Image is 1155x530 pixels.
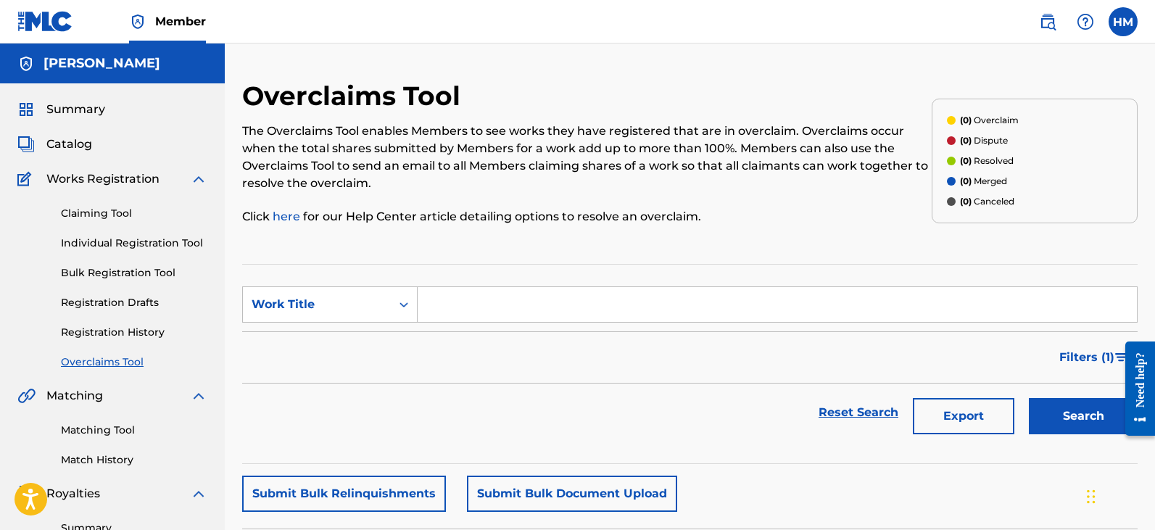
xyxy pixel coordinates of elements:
[960,196,972,207] span: (0)
[1077,13,1094,30] img: help
[467,476,677,512] button: Submit Bulk Document Upload
[1059,349,1114,366] span: Filters ( 1 )
[242,80,468,112] h2: Overclaims Tool
[46,387,103,405] span: Matching
[17,136,92,153] a: CatalogCatalog
[155,13,206,30] span: Member
[242,286,1138,442] form: Search Form
[46,101,105,118] span: Summary
[61,236,207,251] a: Individual Registration Tool
[960,195,1014,208] p: Canceled
[17,11,73,32] img: MLC Logo
[1051,339,1138,376] button: Filters (1)
[273,210,303,223] a: here
[960,135,972,146] span: (0)
[1039,13,1056,30] img: search
[242,208,932,225] p: Click for our Help Center article detailing options to resolve an overclaim.
[1109,7,1138,36] div: User Menu
[960,154,1014,167] p: Resolved
[190,485,207,502] img: expand
[960,115,972,125] span: (0)
[913,398,1014,434] button: Export
[61,355,207,370] a: Overclaims Tool
[1087,475,1096,518] div: Drag
[17,101,35,118] img: Summary
[44,55,160,72] h5: HORACIO MIRANDA
[61,265,207,281] a: Bulk Registration Tool
[1029,398,1138,434] button: Search
[61,452,207,468] a: Match History
[960,114,1019,127] p: Overclaim
[811,397,906,428] a: Reset Search
[190,387,207,405] img: expand
[1071,7,1100,36] div: Help
[1082,460,1155,530] iframe: Chat Widget
[252,296,382,313] div: Work Title
[960,175,972,186] span: (0)
[17,485,35,502] img: Royalties
[960,155,972,166] span: (0)
[46,170,160,188] span: Works Registration
[46,485,100,502] span: Royalties
[17,136,35,153] img: Catalog
[190,170,207,188] img: expand
[242,123,932,192] p: The Overclaims Tool enables Members to see works they have registered that are in overclaim. Over...
[61,206,207,221] a: Claiming Tool
[1114,330,1155,447] iframe: Resource Center
[61,423,207,438] a: Matching Tool
[46,136,92,153] span: Catalog
[129,13,146,30] img: Top Rightsholder
[1033,7,1062,36] a: Public Search
[17,170,36,188] img: Works Registration
[17,387,36,405] img: Matching
[17,55,35,73] img: Accounts
[960,134,1008,147] p: Dispute
[17,101,105,118] a: SummarySummary
[61,295,207,310] a: Registration Drafts
[960,175,1007,188] p: Merged
[242,476,446,512] button: Submit Bulk Relinquishments
[61,325,207,340] a: Registration History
